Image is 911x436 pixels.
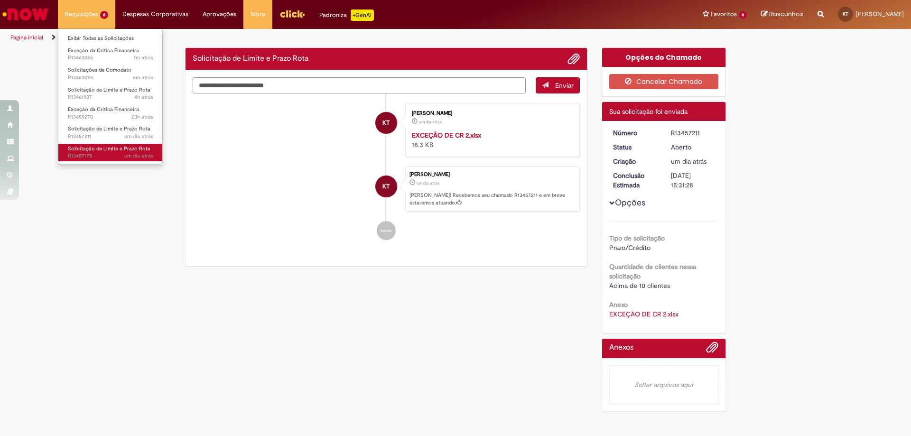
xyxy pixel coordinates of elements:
[7,29,600,46] ul: Trilhas de página
[68,145,150,152] span: Solicitação de Limite e Prazo Rota
[68,74,153,82] span: R13463025
[58,85,163,102] a: Aberto R13461987 : Solicitação de Limite e Prazo Rota
[319,9,374,21] div: Padroniza
[671,142,715,152] div: Aberto
[193,167,580,212] li: Karine Barbosa Marinho Teixeira
[68,133,153,140] span: R13457211
[761,10,803,19] a: Rascunhos
[65,9,98,19] span: Requisições
[193,77,526,93] textarea: Digite sua mensagem aqui...
[375,176,397,197] div: Karine Barbosa Marinho Teixeira
[68,66,131,74] span: Solicitações de Comodato
[671,157,706,166] span: um dia atrás
[606,171,664,190] dt: Conclusão Estimada
[1,5,50,24] img: ServiceNow
[606,128,664,138] dt: Número
[412,111,570,116] div: [PERSON_NAME]
[133,74,153,81] time: 29/08/2025 15:28:19
[58,124,163,141] a: Aberto R13457211 : Solicitação de Limite e Prazo Rota
[609,262,696,280] b: Quantidade de clientes nessa solicitação
[100,11,108,19] span: 6
[124,133,153,140] time: 28/08/2025 11:31:26
[602,48,726,67] div: Opções do Chamado
[609,243,651,252] span: Prazo/Crédito
[193,55,308,63] h2: Solicitação de Limite e Prazo Rota Histórico de tíquete
[68,54,153,62] span: R13463066
[279,7,305,21] img: click_logo_yellow_360x200.png
[706,341,718,358] button: Adicionar anexos
[671,157,715,166] div: 28/08/2025 11:31:24
[536,77,580,93] button: Enviar
[409,172,575,177] div: [PERSON_NAME]
[351,9,374,21] p: +GenAi
[58,104,163,122] a: Aberto R13459270 : Exceção da Crítica Financeira
[769,9,803,19] span: Rascunhos
[412,130,570,149] div: 18.3 KB
[711,9,737,19] span: Favoritos
[417,180,439,186] time: 28/08/2025 11:31:24
[609,281,670,290] span: Acima de 10 clientes
[58,144,163,161] a: Aberto R13457178 : Solicitação de Limite e Prazo Rota
[609,234,665,242] b: Tipo de solicitação
[68,93,153,101] span: R13461987
[58,28,163,164] ul: Requisições
[68,113,153,121] span: R13459270
[609,300,628,309] b: Anexo
[609,107,688,116] span: Sua solicitação foi enviada
[419,119,442,125] span: um dia atrás
[671,128,715,138] div: R13457211
[856,10,904,18] span: [PERSON_NAME]
[606,157,664,166] dt: Criação
[68,86,150,93] span: Solicitação de Limite e Prazo Rota
[671,171,715,190] div: [DATE] 15:31:28
[124,133,153,140] span: um dia atrás
[134,54,153,61] span: 1m atrás
[134,54,153,61] time: 29/08/2025 15:33:22
[68,106,139,113] span: Exceção da Crítica Financeira
[58,33,163,44] a: Exibir Todas as Solicitações
[671,157,706,166] time: 28/08/2025 11:31:24
[134,93,153,101] span: 4h atrás
[609,74,719,89] button: Cancelar Chamado
[68,125,150,132] span: Solicitação de Limite e Prazo Rota
[10,34,43,41] a: Página inicial
[409,192,575,206] p: [PERSON_NAME]! Recebemos seu chamado R13457211 e em breve estaremos atuando.
[124,152,153,159] span: um dia atrás
[555,81,574,90] span: Enviar
[131,113,153,121] time: 28/08/2025 16:45:29
[567,53,580,65] button: Adicionar anexos
[606,142,664,152] dt: Status
[193,93,580,250] ul: Histórico de tíquete
[419,119,442,125] time: 28/08/2025 11:31:19
[58,65,163,83] a: Aberto R13463025 : Solicitações de Comodato
[843,11,848,17] span: KT
[131,113,153,121] span: 23h atrás
[122,9,188,19] span: Despesas Corporativas
[68,47,139,54] span: Exceção da Crítica Financeira
[251,9,265,19] span: More
[739,11,747,19] span: 6
[134,93,153,101] time: 29/08/2025 11:47:18
[133,74,153,81] span: 6m atrás
[609,310,679,318] a: Download de EXCEÇÃO DE CR 2.xlsx
[58,46,163,63] a: Aberto R13463066 : Exceção da Crítica Financeira
[609,343,633,352] h2: Anexos
[382,175,390,198] span: KT
[417,180,439,186] span: um dia atrás
[124,152,153,159] time: 28/08/2025 11:27:54
[375,112,397,134] div: Karine Barbosa Marinho Teixeira
[68,152,153,160] span: R13457178
[203,9,236,19] span: Aprovações
[609,365,719,404] em: Soltar arquivos aqui
[412,131,481,139] a: EXCEÇÃO DE CR 2.xlsx
[382,111,390,134] span: KT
